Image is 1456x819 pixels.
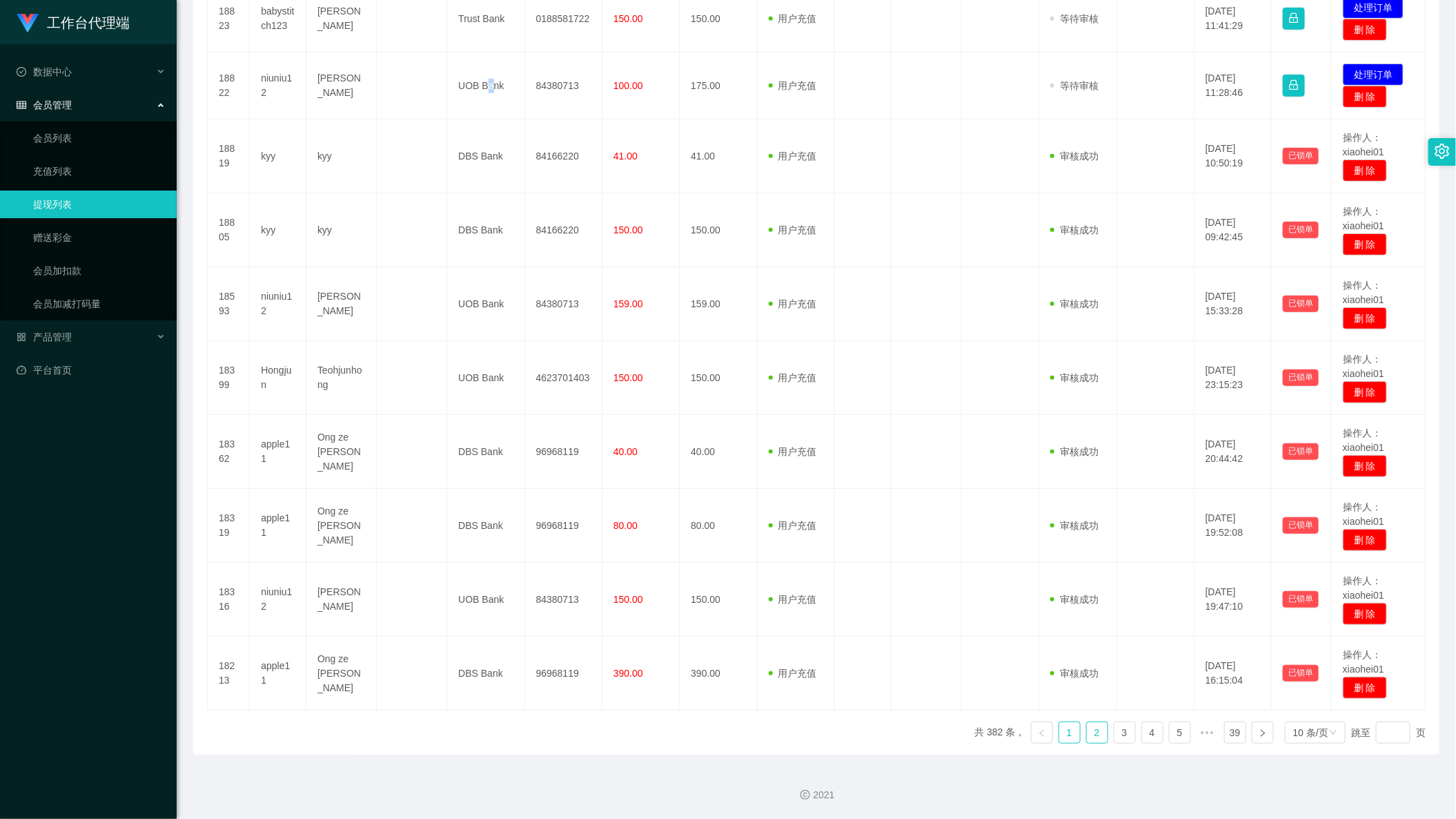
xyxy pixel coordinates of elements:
[33,290,166,318] a: 会员加减打码量
[1194,341,1272,415] td: [DATE] 23:15:23
[613,224,643,235] span: 150.00
[1038,729,1046,738] i: 图标: left
[250,637,306,711] td: apple11
[1343,529,1387,551] button: 删 除
[306,52,377,119] td: [PERSON_NAME]
[1050,594,1099,605] span: 审核成功
[1194,119,1272,193] td: [DATE] 10:50:19
[613,151,638,162] span: 41.00
[525,415,602,489] td: 96968119
[1197,722,1219,744] li: 向后 5 页
[447,563,524,637] td: UOB Bank
[680,637,757,711] td: 390.00
[17,67,26,77] i: 图标: check-circle-o
[447,267,524,341] td: UOB Bank
[1343,381,1387,403] button: 删 除
[250,119,306,193] td: kyy
[17,66,72,77] span: 数据中心
[769,594,817,605] span: 用户充值
[1194,489,1272,563] td: [DATE] 19:52:08
[525,119,602,193] td: 84166220
[769,13,817,24] span: 用户充值
[613,13,643,24] span: 150.00
[613,298,643,309] span: 159.00
[1283,443,1319,460] button: 已锁单
[613,668,643,679] span: 390.00
[250,52,306,119] td: niuniu12
[525,52,602,119] td: 84380713
[1194,52,1272,119] td: [DATE] 11:28:46
[1343,19,1387,41] button: 删 除
[1050,151,1099,162] span: 审核成功
[1343,455,1387,477] button: 删 除
[33,157,166,185] a: 充值列表
[613,446,638,457] span: 40.00
[769,80,817,91] span: 用户充值
[208,489,250,563] td: 18319
[1050,520,1099,531] span: 审核成功
[1343,64,1404,86] button: 处理订单
[1343,354,1384,379] span: 操作人：xiaohei01
[1343,160,1387,182] button: 删 除
[447,193,524,267] td: DBS Bank
[525,637,602,711] td: 96968119
[208,341,250,415] td: 18399
[1329,729,1337,738] i: 图标: down
[769,372,817,383] span: 用户充值
[306,267,377,341] td: [PERSON_NAME]
[680,489,757,563] td: 80.00
[33,124,166,152] a: 会员列表
[447,119,524,193] td: DBS Bank
[1283,369,1319,386] button: 已锁单
[1050,80,1099,91] span: 等待审核
[1059,722,1081,744] li: 1
[1351,722,1426,744] div: 跳至 页
[208,415,250,489] td: 18362
[769,151,817,162] span: 用户充值
[208,52,250,119] td: 18822
[1194,415,1272,489] td: [DATE] 20:44:42
[1050,298,1099,309] span: 审核成功
[250,415,306,489] td: apple11
[1194,563,1272,637] td: [DATE] 19:47:10
[250,341,306,415] td: Hongjun
[1059,722,1080,743] a: 1
[525,267,602,341] td: 84380713
[447,637,524,711] td: DBS Bank
[1031,722,1053,744] li: 上一页
[1343,427,1384,453] span: 操作人：xiaohei01
[1114,722,1135,743] a: 3
[306,193,377,267] td: kyy
[680,52,757,119] td: 175.00
[1259,729,1267,738] i: 图标: right
[769,224,817,235] span: 用户充值
[306,119,377,193] td: kyy
[447,489,524,563] td: DBS Bank
[1283,222,1319,238] button: 已锁单
[17,14,39,33] img: logo.9652507e.png
[1087,722,1108,743] a: 2
[306,637,377,711] td: Ong ze [PERSON_NAME]
[1283,517,1319,534] button: 已锁单
[1050,372,1099,383] span: 审核成功
[1343,280,1384,305] span: 操作人：xiaohei01
[1343,501,1384,527] span: 操作人：xiaohei01
[1050,224,1099,235] span: 审核成功
[1343,307,1387,329] button: 删 除
[208,193,250,267] td: 18805
[613,372,643,383] span: 150.00
[1050,13,1099,24] span: 等待审核
[680,119,757,193] td: 41.00
[306,341,377,415] td: Teohjunhong
[1343,575,1384,601] span: 操作人：xiaohei01
[1142,722,1163,743] a: 4
[525,489,602,563] td: 96968119
[1225,722,1246,743] a: 39
[1283,665,1319,682] button: 已锁单
[17,99,72,110] span: 会员管理
[17,100,26,110] i: 图标: table
[306,489,377,563] td: Ong ze [PERSON_NAME]
[250,193,306,267] td: kyy
[1343,132,1384,157] span: 操作人：xiaohei01
[613,80,643,91] span: 100.00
